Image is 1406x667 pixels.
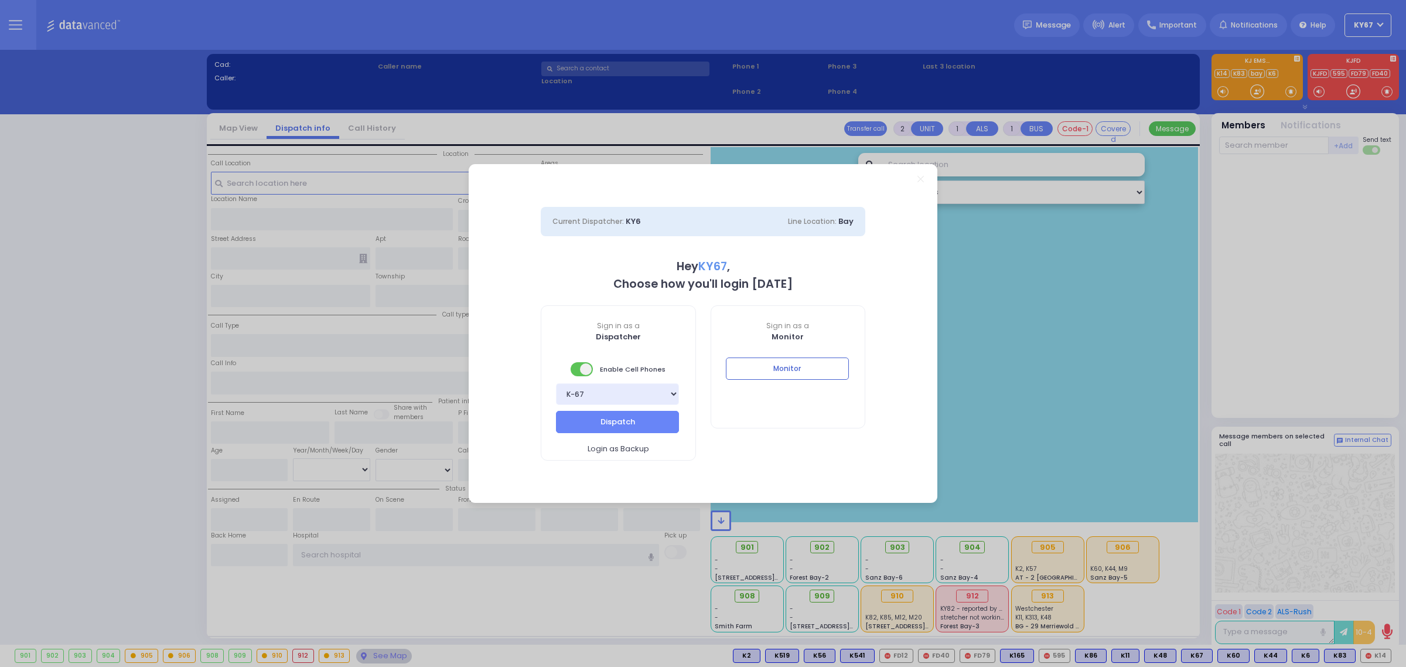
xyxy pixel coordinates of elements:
span: KY67 [698,258,727,274]
span: Enable Cell Phones [571,361,666,377]
b: Hey , [677,258,730,274]
button: Monitor [726,358,849,380]
span: Sign in as a [541,321,695,331]
b: Monitor [772,331,804,342]
span: Login as Backup [588,443,649,455]
span: Current Dispatcher: [552,216,624,226]
a: Close [917,176,924,182]
b: Choose how you'll login [DATE] [613,276,793,292]
b: Dispatcher [596,331,641,342]
button: Dispatch [556,411,679,433]
span: Sign in as a [711,321,865,331]
span: Bay [838,216,854,227]
span: KY6 [626,216,641,227]
span: Line Location: [788,216,837,226]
